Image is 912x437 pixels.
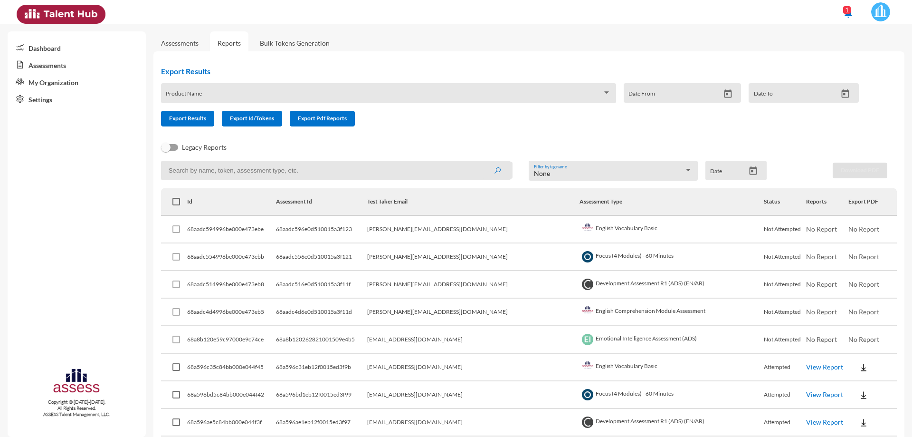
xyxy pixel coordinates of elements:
a: Settings [8,90,146,107]
td: [PERSON_NAME][EMAIL_ADDRESS][DOMAIN_NAME] [367,216,579,243]
td: [PERSON_NAME][EMAIL_ADDRESS][DOMAIN_NAME] [367,271,579,299]
button: Open calendar [745,166,761,176]
h2: Export Results [161,67,866,76]
span: No Report [848,252,879,261]
td: 68a596c35c84bb000e044f45 [187,354,276,381]
span: Legacy Reports [182,142,227,153]
button: Open calendar [837,89,854,99]
mat-icon: notifications [843,7,854,19]
button: Export Pdf Reports [290,111,355,126]
span: Export Id/Tokens [230,115,274,122]
td: Not Attempted [764,243,806,271]
td: Not Attempted [764,299,806,326]
span: Download PDF [841,166,879,174]
td: [EMAIL_ADDRESS][DOMAIN_NAME] [367,326,579,354]
img: assesscompany-logo.png [52,367,101,397]
div: 1 [843,6,851,14]
td: 68aadc516e0d510015a3f11f [276,271,367,299]
th: Assessment Type [579,188,763,216]
td: 68aadc4d6e0d510015a3f11d [276,299,367,326]
a: View Report [806,363,843,371]
button: Export Results [161,111,214,126]
span: No Report [848,280,879,288]
td: English Comprehension Module Assessment [579,299,763,326]
span: Export Results [169,115,206,122]
td: Focus (4 Modules) - 60 Minutes [579,243,763,271]
button: Download PDF [833,163,887,178]
span: No Report [848,225,879,233]
th: Status [764,188,806,216]
button: Open calendar [720,89,736,99]
td: [PERSON_NAME][EMAIL_ADDRESS][DOMAIN_NAME] [367,299,579,326]
td: 68a8b120e59c97000e9c74ce [187,326,276,354]
td: 68a596ae1eb12f0015ed3f97 [276,409,367,437]
span: No Report [848,335,879,343]
th: Export PDF [848,188,897,216]
td: [EMAIL_ADDRESS][DOMAIN_NAME] [367,381,579,409]
span: No Report [806,335,837,343]
span: Export Pdf Reports [298,115,347,122]
td: English Vocabulary Basic [579,354,763,381]
th: Assessment Id [276,188,367,216]
a: Assessments [161,39,199,47]
th: Reports [806,188,848,216]
a: View Report [806,390,843,398]
td: 68aadc4d4996be000e473eb5 [187,299,276,326]
a: My Organization [8,73,146,90]
td: 68aadc554996be000e473ebb [187,243,276,271]
span: None [534,169,550,177]
a: Reports [210,31,248,55]
td: Development Assessment R1 (ADS) (EN/AR) [579,271,763,299]
td: 68a596bd5c84bb000e044f42 [187,381,276,409]
a: Assessments [8,56,146,73]
a: Dashboard [8,39,146,56]
td: Focus (4 Modules) - 60 Minutes [579,381,763,409]
span: No Report [806,280,837,288]
a: Bulk Tokens Generation [252,31,337,55]
span: No Report [848,308,879,316]
th: Id [187,188,276,216]
td: Not Attempted [764,271,806,299]
td: [PERSON_NAME][EMAIL_ADDRESS][DOMAIN_NAME] [367,243,579,271]
td: 68aadc594996be000e473ebe [187,216,276,243]
span: No Report [806,252,837,261]
td: 68aadc556e0d510015a3f121 [276,243,367,271]
th: Test Taker Email [367,188,579,216]
p: Copyright © [DATE]-[DATE]. All Rights Reserved. ASSESS Talent Management, LLC. [8,399,146,418]
button: Export Id/Tokens [222,111,282,126]
td: Not Attempted [764,216,806,243]
td: Development Assessment R1 (ADS) (EN/AR) [579,409,763,437]
span: No Report [806,225,837,233]
td: English Vocabulary Basic [579,216,763,243]
td: Attempted [764,354,806,381]
td: 68aadc596e0d510015a3f123 [276,216,367,243]
td: [EMAIL_ADDRESS][DOMAIN_NAME] [367,354,579,381]
td: Not Attempted [764,326,806,354]
input: Search by name, token, assessment type, etc. [161,161,511,180]
td: 68a596ae5c84bb000e044f3f [187,409,276,437]
a: View Report [806,418,843,426]
td: Attempted [764,381,806,409]
td: Emotional Intelligence Assessment (ADS) [579,326,763,354]
td: Attempted [764,409,806,437]
td: 68aadc514996be000e473eb8 [187,271,276,299]
td: 68a8b120262821001509e4b5 [276,326,367,354]
td: 68a596bd1eb12f0015ed3f99 [276,381,367,409]
td: 68a596c31eb12f0015ed3f9b [276,354,367,381]
td: [EMAIL_ADDRESS][DOMAIN_NAME] [367,409,579,437]
span: No Report [806,308,837,316]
